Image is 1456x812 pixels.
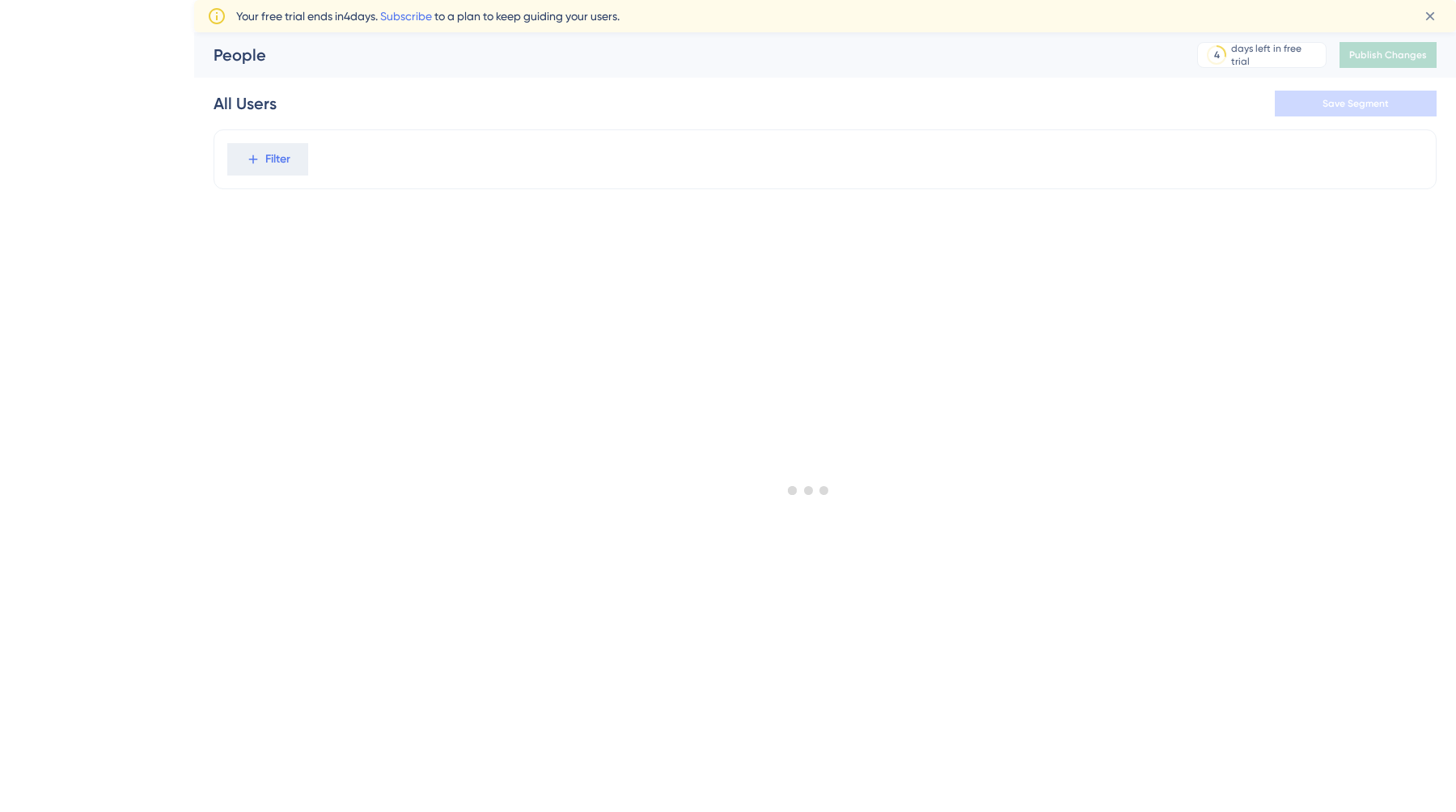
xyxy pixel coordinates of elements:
div: 4 [1214,49,1220,61]
span: Save Segment [1323,97,1389,110]
div: People [214,44,1157,66]
span: Your free trial ends in 4 days. to a plan to keep guiding your users. [236,6,620,26]
button: Save Segment [1275,91,1437,116]
span: Publish Changes [1349,49,1427,61]
div: days left in free trial [1231,42,1321,68]
a: Subscribe [380,10,432,23]
button: Publish Changes [1340,42,1437,68]
div: All Users [214,92,277,115]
